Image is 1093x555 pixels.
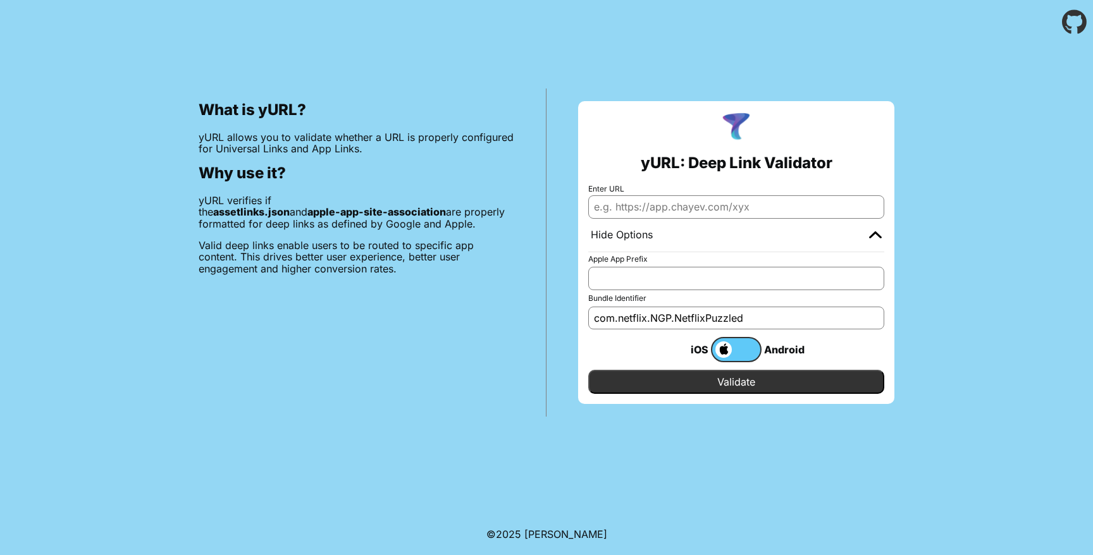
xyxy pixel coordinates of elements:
label: Enter URL [588,185,884,193]
span: 2025 [496,528,521,540]
div: iOS [660,341,711,358]
div: Hide Options [591,229,653,241]
p: yURL allows you to validate whether a URL is properly configured for Universal Links and App Links. [199,131,514,155]
label: Bundle Identifier [588,294,884,303]
div: Android [762,341,812,358]
label: Apple App Prefix [588,255,884,264]
img: yURL Logo [720,111,753,144]
p: yURL verifies if the and are properly formatted for deep links as defined by Google and Apple. [199,195,514,229]
footer: © [486,513,607,555]
img: chevron [869,231,882,238]
b: apple-app-site-association [307,205,446,218]
input: Validate [588,370,884,394]
b: assetlinks.json [213,205,290,218]
input: e.g. https://app.chayev.com/xyx [588,195,884,218]
h2: yURL: Deep Link Validator [641,154,832,172]
h2: Why use it? [199,164,514,182]
a: Michael Ibragimchayev's Personal Site [524,528,607,540]
h2: What is yURL? [199,101,514,119]
p: Valid deep links enable users to be routed to specific app content. This drives better user exper... [199,240,514,274]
